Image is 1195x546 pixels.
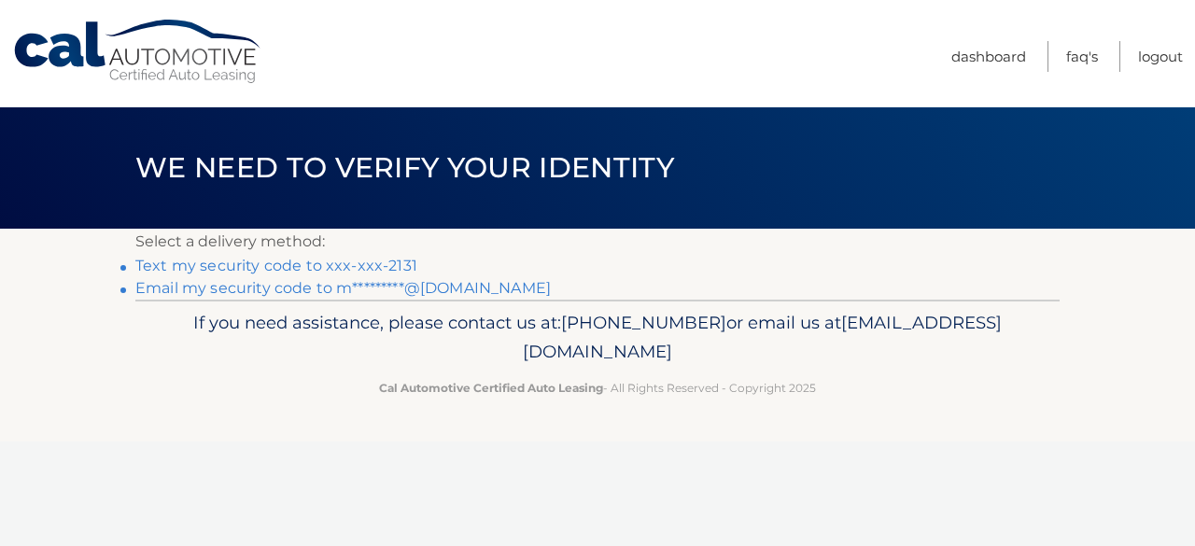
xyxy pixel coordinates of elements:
[148,378,1047,398] p: - All Rights Reserved - Copyright 2025
[561,312,726,333] span: [PHONE_NUMBER]
[135,150,674,185] span: We need to verify your identity
[135,229,1060,255] p: Select a delivery method:
[135,257,417,274] a: Text my security code to xxx-xxx-2131
[1066,41,1098,72] a: FAQ's
[148,308,1047,368] p: If you need assistance, please contact us at: or email us at
[1138,41,1183,72] a: Logout
[951,41,1026,72] a: Dashboard
[135,279,551,297] a: Email my security code to m*********@[DOMAIN_NAME]
[12,19,264,85] a: Cal Automotive
[379,381,603,395] strong: Cal Automotive Certified Auto Leasing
